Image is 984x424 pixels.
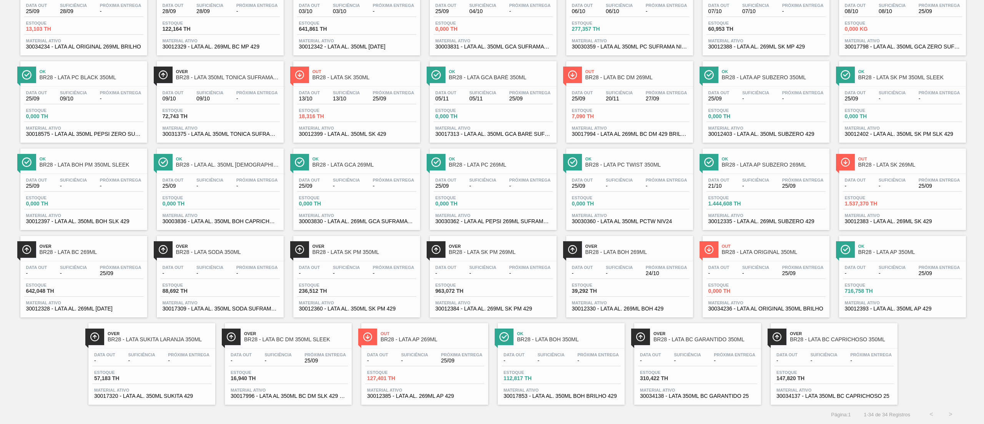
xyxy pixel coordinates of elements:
[60,183,87,189] span: -
[858,157,962,161] span: Out
[782,3,824,8] span: Próxima Entrega
[449,162,553,168] span: BR28 - LATA PC 269ML
[435,201,489,207] span: 0,000 TH
[163,114,216,119] span: 72,743 TH
[572,219,687,224] span: 30030360 - LATA AL 350ML PCTW NIV24
[26,108,80,113] span: Estoque
[509,8,551,14] span: -
[858,244,962,249] span: Ok
[722,157,826,161] span: Ok
[704,157,714,167] img: Ícone
[469,90,496,95] span: Suficiência
[845,108,899,113] span: Estoque
[22,70,32,80] img: Ícone
[560,55,697,143] a: ÍconeOutBR28 - LATA BC DM 269MLData out25/09Suficiência20/11Próxima Entrega27/09Estoque7,090 THMa...
[236,8,278,14] span: -
[646,183,687,189] span: -
[845,26,899,32] span: 0,000 KG
[572,183,593,189] span: 25/09
[572,90,593,95] span: Data out
[163,183,184,189] span: 25/09
[163,38,278,43] span: Material ativo
[845,114,899,119] span: 0,000 TH
[163,178,184,182] span: Data out
[163,8,184,14] span: 28/09
[196,90,223,95] span: Suficiência
[708,213,824,218] span: Material ativo
[15,143,151,230] a: ÍconeOkBR28 - LATA BOH PM 350ML SLEEKData out25/09Suficiência-Próxima Entrega-Estoque0,000 THMate...
[879,178,906,182] span: Suficiência
[646,96,687,102] span: 27/09
[782,8,824,14] span: -
[449,249,553,255] span: BR28 - LATA SK PM 269ML
[845,131,960,137] span: 30012402 - LATA AL. 350ML SK PM SLK 429
[373,178,414,182] span: Próxima Entrega
[782,178,824,182] span: Próxima Entrega
[288,230,424,317] a: ÍconeOverBR28 - LATA SK PM 350MLData out-Suficiência-Próxima Entrega-Estoque236,512 THMaterial at...
[435,90,457,95] span: Data out
[572,38,687,43] span: Material ativo
[299,213,414,218] span: Material ativo
[176,162,280,168] span: BR28 - LATA AL. 350ML BOH PARINTINS
[299,44,414,50] span: 30012342 - LATA AL. 350ML BC 429
[919,96,960,102] span: -
[22,245,32,254] img: Ícone
[782,90,824,95] span: Próxima Entrega
[742,3,769,8] span: Suficiência
[26,219,141,224] span: 30012397 - LATA AL. 350ML BOH SLK 429
[196,183,223,189] span: -
[722,75,826,80] span: BR28 - LATA AP SUBZERO 350ML
[26,90,47,95] span: Data out
[708,114,762,119] span: 0,000 TH
[708,96,730,102] span: 25/09
[26,178,47,182] span: Data out
[299,114,353,119] span: 18,316 TH
[742,96,769,102] span: -
[26,3,47,8] span: Data out
[469,96,496,102] span: 05/11
[858,69,962,74] span: Ok
[879,96,906,102] span: -
[26,8,47,14] span: 25/09
[585,249,689,255] span: BR28 - LATA BOH 269ML
[373,183,414,189] span: -
[708,26,762,32] span: 60,953 TH
[606,96,633,102] span: 20/11
[176,244,280,249] span: Over
[742,8,769,14] span: 07/10
[572,44,687,50] span: 30030359 - LATA AL 350ML PC SUFRAMA NIV24
[295,157,304,167] img: Ícone
[151,230,288,317] a: ÍconeOverBR28 - LATA SODA 350MLData out-Suficiência-Próxima Entrega-Estoque88,692 THMaterial ativ...
[312,157,416,161] span: Ok
[435,44,551,50] span: 30003831 - LATA AL. 350ML GCA SUFRAMA NIV22
[299,131,414,137] span: 30012399 - LATA AL. 350ML SK 429
[40,75,143,80] span: BR28 - LATA PC BLACK 350ML
[176,249,280,255] span: BR28 - LATA SODA 350ML
[572,114,626,119] span: 7,090 TH
[100,183,141,189] span: -
[845,44,960,50] span: 30017798 - LATA AL. 350ML GCA ZERO SUFRAMA NIV22
[585,75,689,80] span: BR28 - LATA BC DM 269ML
[572,3,593,8] span: Data out
[333,183,360,189] span: -
[435,114,489,119] span: 0,000 TH
[163,126,278,130] span: Material ativo
[40,244,143,249] span: Over
[26,201,80,207] span: 0,000 TH
[299,26,353,32] span: 641,861 TH
[568,245,577,254] img: Ícone
[333,3,360,8] span: Suficiência
[845,219,960,224] span: 30012383 - LATA AL. 269ML SK 429
[845,90,866,95] span: Data out
[722,69,826,74] span: Ok
[572,201,626,207] span: 0,000 TH
[26,213,141,218] span: Material ativo
[708,90,730,95] span: Data out
[299,38,414,43] span: Material ativo
[196,96,223,102] span: 09/10
[879,8,906,14] span: 08/10
[449,157,553,161] span: Ok
[236,3,278,8] span: Próxima Entrega
[100,96,141,102] span: -
[697,55,833,143] a: ÍconeOkBR28 - LATA AP SUBZERO 350MLData out25/09Suficiência-Próxima Entrega-Estoque0,000 THMateri...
